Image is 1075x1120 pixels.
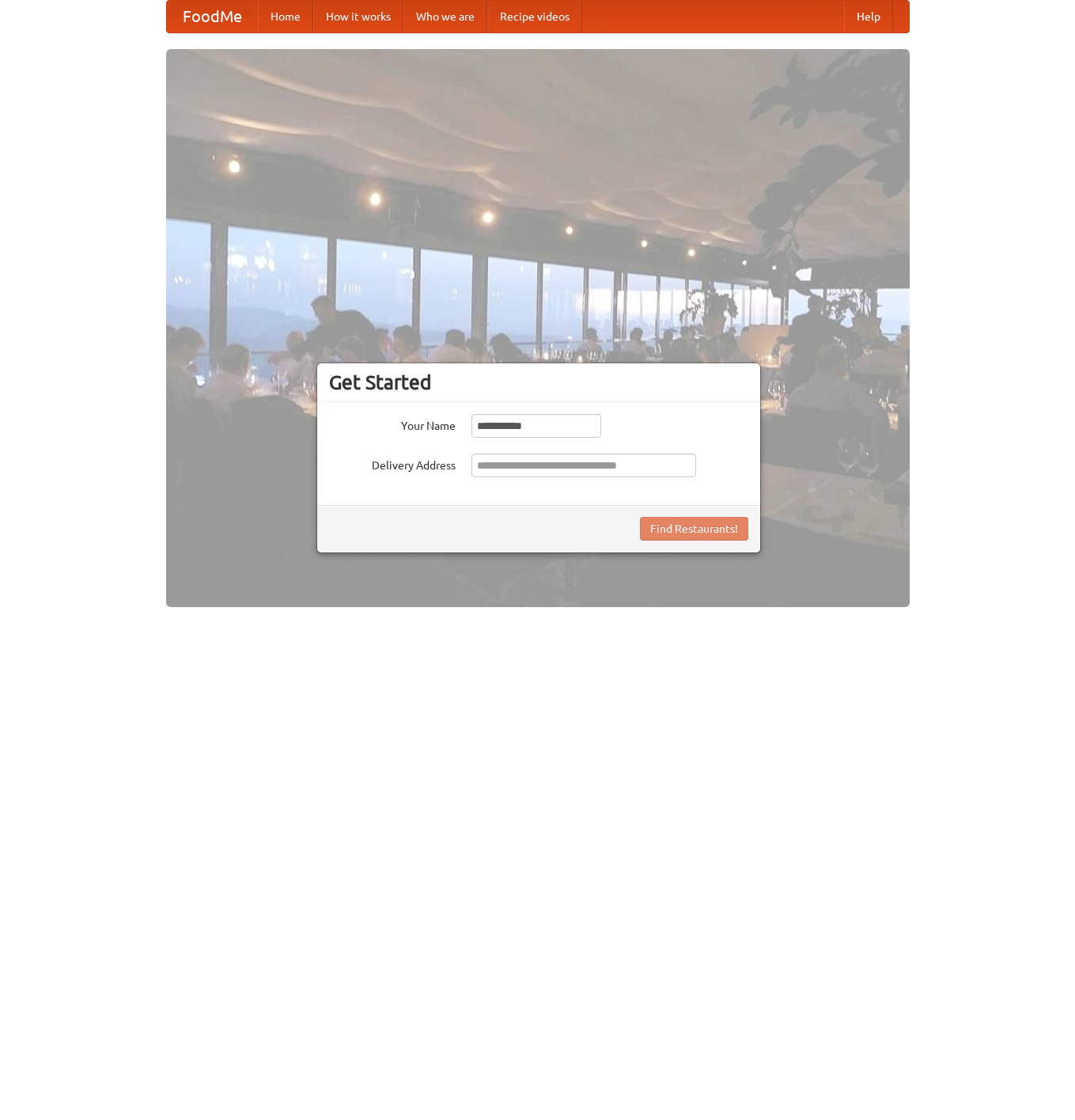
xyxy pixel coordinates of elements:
[329,454,456,473] label: Delivery Address
[258,1,313,32] a: Home
[640,517,748,541] button: Find Restaurants!
[313,1,403,32] a: How it works
[403,1,487,32] a: Who we are
[329,414,456,434] label: Your Name
[167,1,258,32] a: FoodMe
[487,1,582,32] a: Recipe videos
[844,1,893,32] a: Help
[329,370,748,394] h3: Get Started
